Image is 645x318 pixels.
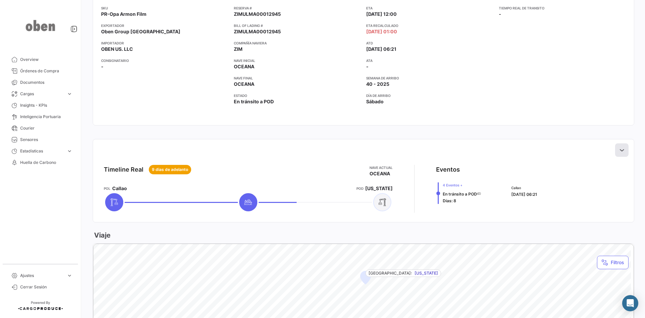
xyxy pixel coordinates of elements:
[366,11,397,17] span: [DATE] 12:00
[152,167,188,173] span: 9 dias de adelanto
[67,91,73,97] span: expand_more
[443,182,481,188] span: 4 Eventos +
[20,273,64,279] span: Ajustes
[443,191,477,197] span: En tránsito a POD
[443,198,456,203] span: Días: 8
[234,81,254,87] span: OCEANA
[436,165,460,174] div: Eventos
[20,114,73,120] span: Inteligencia Portuaria
[5,100,75,111] a: Insights - KPIs
[366,28,397,35] span: [DATE] 01:00
[622,295,638,311] div: Abrir Intercom Messenger
[5,157,75,168] a: Huella de Carbono
[67,273,73,279] span: expand_more
[101,46,133,52] span: OBEN US. LLC
[511,185,537,190] span: Callao
[511,192,537,197] span: [DATE] 06:21
[101,63,103,70] span: -
[101,11,146,17] span: PR-Opa Armon Film
[366,23,493,28] app-card-info-title: ETA Recalculado
[234,58,361,63] app-card-info-title: Nave inicial
[112,185,127,192] span: Callao
[20,102,73,108] span: Insights - KPIs
[5,134,75,145] a: Sensores
[366,75,493,81] app-card-info-title: Semana de Arribo
[234,40,361,46] app-card-info-title: Compañía naviera
[101,28,180,35] span: Oben Group [GEOGRAPHIC_DATA]
[24,8,57,43] img: oben-logo.png
[234,75,361,81] app-card-info-title: Nave final
[67,148,73,154] span: expand_more
[365,185,393,192] span: [US_STATE]
[101,5,228,11] app-card-info-title: SKU
[415,270,438,276] span: [US_STATE]
[101,40,228,46] app-card-info-title: Importador
[93,231,111,240] h3: Viaje
[20,79,73,85] span: Documentos
[366,46,396,52] span: [DATE] 06:21
[369,270,412,276] span: [GEOGRAPHIC_DATA]:
[234,63,254,70] span: OCEANA
[234,93,361,98] app-card-info-title: Estado
[20,91,64,97] span: Cargas
[366,81,389,87] span: 40 - 2025
[360,271,371,284] div: Map marker
[101,58,228,63] app-card-info-title: Consignatario
[101,23,228,28] app-card-info-title: Exportador
[20,284,73,290] span: Cerrar Sesión
[234,11,281,17] span: ZIMULMA00012945
[5,111,75,122] a: Inteligencia Portuaria
[366,40,493,46] app-card-info-title: ATD
[20,160,73,166] span: Huella de Carbono
[234,5,361,11] app-card-info-title: Reserva #
[366,93,493,98] app-card-info-title: Día de Arribo
[20,125,73,131] span: Courier
[366,58,493,63] app-card-info-title: ATA
[5,122,75,134] a: Courier
[5,77,75,88] a: Documentos
[356,186,363,191] app-card-info-title: POD
[20,68,73,74] span: Órdenes de Compra
[366,63,369,70] span: -
[234,23,361,28] app-card-info-title: Bill of Lading #
[20,137,73,143] span: Sensores
[366,98,384,105] span: Sábado
[597,256,629,269] button: Filtros
[5,54,75,65] a: Overview
[234,28,281,35] span: ZIMULMA00012945
[234,46,243,52] span: ZIM
[234,98,274,105] span: En tránsito a POD
[104,186,111,191] app-card-info-title: POL
[499,11,501,17] span: -
[370,170,390,177] span: OCEANA
[366,5,493,11] app-card-info-title: ETA
[5,65,75,77] a: Órdenes de Compra
[20,148,64,154] span: Estadísticas
[499,5,626,11] app-card-info-title: Tiempo real de transito
[370,165,393,170] app-card-info-title: Nave actual
[104,165,143,174] div: Timeline Real
[20,57,73,63] span: Overview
